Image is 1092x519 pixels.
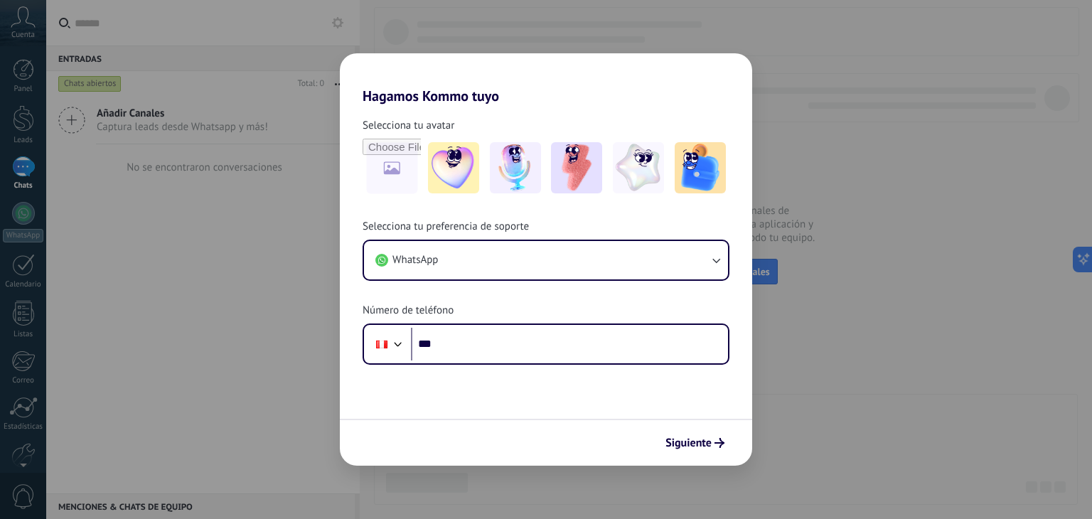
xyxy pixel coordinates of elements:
span: Selecciona tu preferencia de soporte [363,220,529,234]
div: Peru: + 51 [368,329,395,359]
span: WhatsApp [392,253,438,267]
span: Selecciona tu avatar [363,119,454,133]
img: -2.jpeg [490,142,541,193]
img: -1.jpeg [428,142,479,193]
h2: Hagamos Kommo tuyo [340,53,752,105]
span: Número de teléfono [363,304,454,318]
img: -4.jpeg [613,142,664,193]
img: -3.jpeg [551,142,602,193]
img: -5.jpeg [675,142,726,193]
button: Siguiente [659,431,731,455]
button: WhatsApp [364,241,728,279]
span: Siguiente [665,438,712,448]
